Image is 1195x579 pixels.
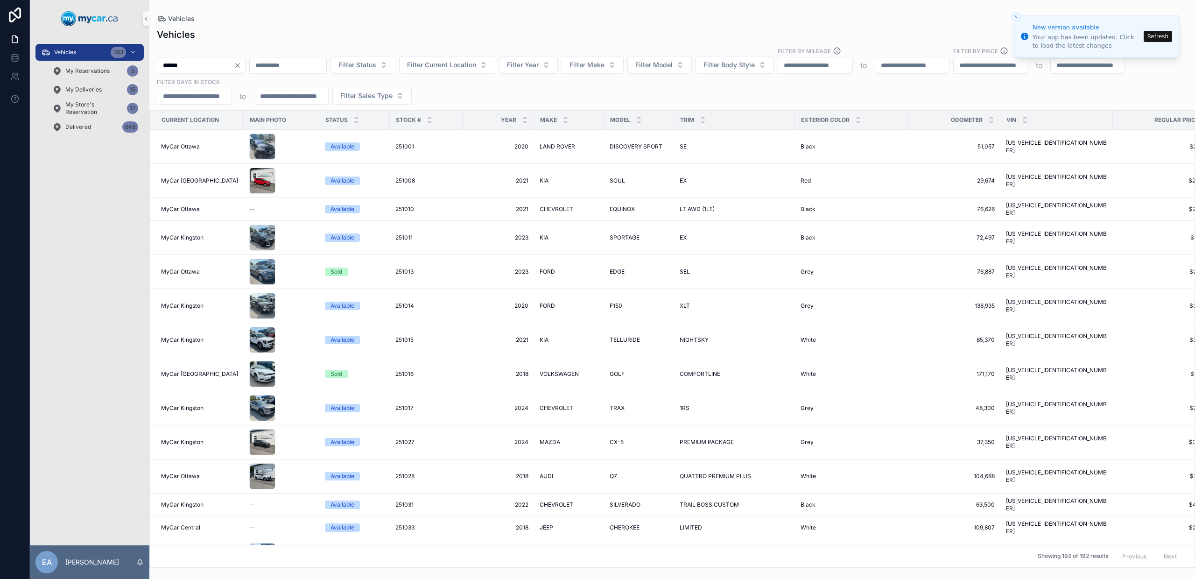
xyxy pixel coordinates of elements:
[680,205,715,213] span: LT AWD (1LT)
[470,501,528,508] a: 2022
[325,438,384,446] a: Available
[507,60,539,70] span: Filter Year
[801,404,814,412] span: Grey
[569,60,605,70] span: Filter Make
[680,438,789,446] a: PREMIUM PACKAGE
[330,370,342,378] div: Sold
[54,49,76,56] span: Vehicles
[395,234,458,241] a: 251011
[30,37,149,148] div: scrollable content
[801,268,902,275] a: Grey
[395,336,458,344] a: 251015
[914,302,995,310] a: 138,935
[1006,469,1107,484] span: [US_VEHICLE_IDENTIFICATION_NUMBER]
[1006,401,1107,416] span: [US_VEHICLE_IDENTIFICATION_NUMBER]
[1006,497,1107,512] a: [US_VEHICLE_IDENTIFICATION_NUMBER]
[249,501,314,508] a: --
[801,205,902,213] a: Black
[610,302,668,310] a: F150
[610,143,662,150] span: DISCOVERY SPORT
[470,302,528,310] span: 2020
[610,234,668,241] a: SPORTAGE
[610,205,635,213] span: EQUINOX
[914,370,995,378] a: 171,170
[332,87,412,105] button: Select Button
[914,177,995,184] a: 29,674
[65,123,91,131] span: Delivered
[161,438,204,446] span: MyCar Kingston
[330,268,342,276] div: Sold
[1006,367,1107,381] span: [US_VEHICLE_IDENTIFICATION_NUMBER]
[161,370,238,378] span: MyCar [GEOGRAPHIC_DATA]
[1006,230,1107,245] a: [US_VEHICLE_IDENTIFICATION_NUMBER]
[801,370,816,378] span: White
[680,177,789,184] a: EX
[696,56,774,74] button: Select Button
[330,233,354,242] div: Available
[470,234,528,241] a: 2023
[1144,31,1172,42] button: Refresh
[914,404,995,412] span: 48,300
[1006,332,1107,347] span: [US_VEHICLE_IDENTIFICATION_NUMBER]
[127,103,138,114] div: 12
[65,101,123,116] span: My Store's Reservation
[325,205,384,213] a: Available
[161,501,238,508] a: MyCar Kingston
[395,404,458,412] a: 251017
[610,438,668,446] a: CX-5
[680,268,789,275] a: SEL
[801,268,814,275] span: Grey
[1006,435,1107,450] span: [US_VEHICLE_IDENTIFICATION_NUMBER]
[325,302,384,310] a: Available
[635,60,673,70] span: Filter Model
[540,302,555,310] span: FORD
[914,336,995,344] a: 85,370
[953,47,998,55] label: FILTER BY PRICE
[540,473,553,480] span: AUDI
[395,205,458,213] a: 251010
[914,268,995,275] span: 76,887
[540,501,598,508] a: CHEVROLET
[161,473,200,480] span: MyCar Ottawa
[610,501,668,508] a: SILVERADO
[395,501,414,508] span: 251031
[680,302,789,310] a: XLT
[470,370,528,378] span: 2018
[610,336,668,344] a: TELLURIDE
[395,438,458,446] a: 251027
[395,438,415,446] span: 251027
[395,205,414,213] span: 251010
[540,177,548,184] span: KIA
[470,143,528,150] span: 2020
[161,336,238,344] a: MyCar Kingston
[161,143,238,150] a: MyCar Ottawa
[470,177,528,184] a: 2021
[47,81,144,98] a: My Deliveries15
[680,404,689,412] span: 1RS
[801,205,815,213] span: Black
[395,268,458,275] a: 251013
[1006,173,1107,188] span: [US_VEHICLE_IDENTIFICATION_NUMBER]
[801,177,902,184] a: Red
[610,268,625,275] span: EDGE
[340,91,393,100] span: Filter Sales Type
[1006,264,1107,279] span: [US_VEHICLE_IDENTIFICATION_NUMBER]
[395,143,414,150] span: 251001
[47,100,144,117] a: My Store's Reservation12
[540,234,598,241] a: KIA
[168,14,195,23] span: Vehicles
[161,177,238,184] a: MyCar [GEOGRAPHIC_DATA]
[330,205,354,213] div: Available
[470,268,528,275] a: 2023
[330,142,354,151] div: Available
[680,473,751,480] span: QUATTRO PREMIUM PLUS
[540,302,598,310] a: FORD
[627,56,692,74] button: Select Button
[161,501,204,508] span: MyCar Kingston
[801,302,902,310] a: Grey
[680,205,789,213] a: LT AWD (1LT)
